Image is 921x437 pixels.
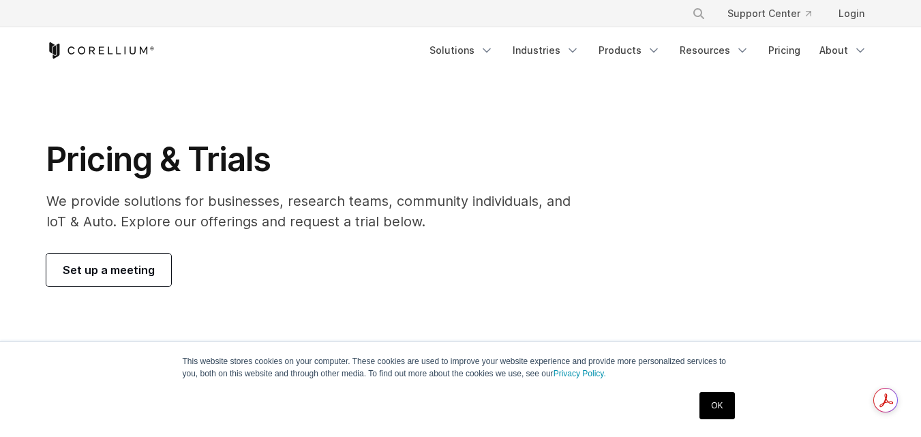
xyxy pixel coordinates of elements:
[46,139,590,180] h1: Pricing & Trials
[671,38,757,63] a: Resources
[554,369,606,378] a: Privacy Policy.
[46,42,155,59] a: Corellium Home
[504,38,588,63] a: Industries
[46,254,171,286] a: Set up a meeting
[421,38,502,63] a: Solutions
[686,1,711,26] button: Search
[699,392,734,419] a: OK
[676,1,875,26] div: Navigation Menu
[421,38,875,63] div: Navigation Menu
[590,38,669,63] a: Products
[811,38,875,63] a: About
[63,262,155,278] span: Set up a meeting
[46,191,590,232] p: We provide solutions for businesses, research teams, community individuals, and IoT & Auto. Explo...
[760,38,809,63] a: Pricing
[828,1,875,26] a: Login
[716,1,822,26] a: Support Center
[183,355,739,380] p: This website stores cookies on your computer. These cookies are used to improve your website expe...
